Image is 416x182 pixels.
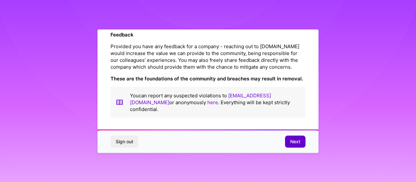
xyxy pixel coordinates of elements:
a: here [207,99,218,105]
strong: Feedback [110,31,134,37]
a: [EMAIL_ADDRESS][DOMAIN_NAME] [130,92,271,105]
strong: These are the foundations of the community and breaches may result in removal. [110,75,303,81]
p: You can report any suspected violations to or anonymously . Everything will be kept strictly conf... [130,92,300,112]
img: book icon [116,92,123,112]
span: Next [290,138,300,145]
span: Sign out [116,138,133,145]
button: Next [285,136,305,147]
button: Sign out [110,136,138,147]
p: Provided you have any feedback for a company - reaching out to [DOMAIN_NAME] would increase the v... [110,43,305,70]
